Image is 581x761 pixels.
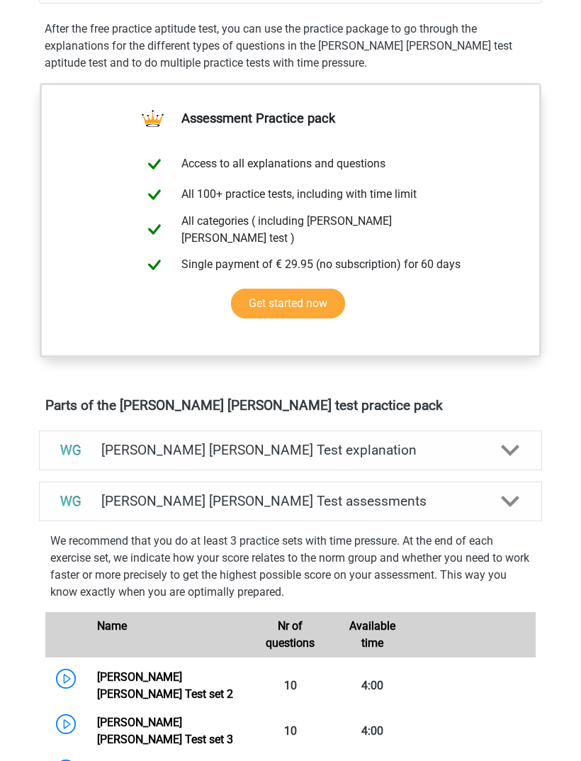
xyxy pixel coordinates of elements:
[101,494,479,510] h4: [PERSON_NAME] [PERSON_NAME] Test assessments
[33,431,548,471] a: explanations [PERSON_NAME] [PERSON_NAME] Test explanation
[97,671,233,701] a: [PERSON_NAME] [PERSON_NAME] Test set 2
[50,533,531,601] p: We recommend that you do at least 3 practice sets with time pressure. At the end of each exercise...
[45,398,536,414] h4: Parts of the [PERSON_NAME] [PERSON_NAME] test practice pack
[101,443,479,459] h4: [PERSON_NAME] [PERSON_NAME] Test explanation
[86,618,250,652] div: Name
[33,482,548,522] a: assessments [PERSON_NAME] [PERSON_NAME] Test assessments
[57,488,85,516] img: watson glaser test assessments
[231,289,345,319] a: Get started now
[97,716,233,747] a: [PERSON_NAME] [PERSON_NAME] Test set 3
[39,21,542,72] div: After the free practice aptitude test, you can use the practice package to go through the explana...
[57,437,85,465] img: watson glaser test explanations
[249,618,331,652] div: Nr of questions
[332,618,413,652] div: Available time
